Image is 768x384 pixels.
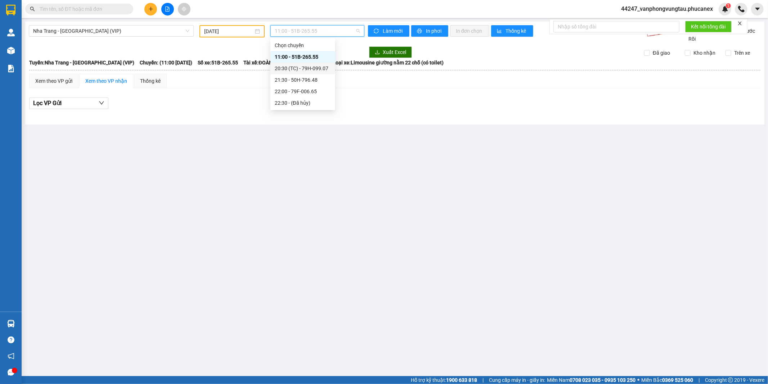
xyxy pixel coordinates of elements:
span: Trên xe [731,49,753,57]
div: Xem theo VP nhận [85,77,127,85]
div: Chọn chuyến [270,40,335,51]
span: 44247_vanphongvungtau.phucanex [615,4,719,13]
div: 22:30 - (Đã hủy) [275,99,331,107]
button: bar-chartThống kê [491,25,533,37]
span: bar-chart [497,28,503,34]
b: Tuyến: Nha Trang - [GEOGRAPHIC_DATA] (VIP) [29,60,134,65]
span: Lọc VP Gửi [33,99,62,108]
img: warehouse-icon [7,47,15,54]
img: solution-icon [7,65,15,72]
div: 21:30 - 50H-796.48 [275,76,331,84]
span: Kết nối tổng đài [691,23,726,31]
span: ⚪️ [637,379,639,381]
span: notification [8,353,14,360]
span: close [737,21,742,26]
img: icon-new-feature [722,6,728,12]
input: Nhập số tổng đài [553,21,679,32]
button: downloadXuất Excel [369,46,412,58]
span: Loại xe: Limousine giường nằm 22 chỗ (có toilet) [333,59,444,67]
span: question-circle [8,336,14,343]
span: file-add [165,6,170,12]
span: printer [417,28,423,34]
img: warehouse-icon [7,320,15,327]
button: file-add [161,3,174,15]
img: phone-icon [738,6,745,12]
button: aim [178,3,190,15]
button: printerIn phơi [411,25,448,37]
button: Kết nối tổng đài [685,21,732,32]
div: Xem theo VP gửi [35,77,72,85]
strong: 1900 633 818 [446,377,477,383]
span: Chuyến: (11:00 [DATE]) [140,59,192,67]
span: Làm mới [383,27,404,35]
span: | [699,376,700,384]
span: copyright [728,378,733,383]
span: aim [181,6,187,12]
button: In đơn chọn [450,25,489,37]
span: | [482,376,484,384]
span: Miền Bắc [641,376,693,384]
div: Thống kê [140,77,161,85]
strong: 0708 023 035 - 0935 103 250 [570,377,635,383]
span: Miền Nam [547,376,635,384]
button: caret-down [751,3,764,15]
span: plus [148,6,153,12]
sup: 1 [726,3,731,8]
span: sync [374,28,380,34]
span: Cung cấp máy in - giấy in: [489,376,545,384]
button: syncLàm mới [368,25,409,37]
span: message [8,369,14,376]
div: 11:00 - 51B-265.55 [275,53,331,61]
input: 14/09/2025 [204,27,253,35]
span: Tài xế: ĐOÀN HIẾU - [PERSON_NAME] [243,59,327,67]
span: Nha Trang - Sài Gòn (VIP) [33,26,189,36]
div: 22:00 - 79F-006.65 [275,87,331,95]
span: search [30,6,35,12]
span: Số xe: 51B-265.55 [198,59,238,67]
span: In phơi [426,27,443,35]
span: Hỗ trợ kỹ thuật: [411,376,477,384]
input: Tìm tên, số ĐT hoặc mã đơn [40,5,125,13]
button: Lọc VP Gửi [29,98,108,109]
span: down [99,100,104,106]
button: plus [144,3,157,15]
span: 1 [727,3,729,8]
span: caret-down [754,6,761,12]
strong: 0369 525 060 [662,377,693,383]
div: 20:30 (TC) - 79H-099.07 [275,64,331,72]
span: 11:00 - 51B-265.55 [275,26,360,36]
img: warehouse-icon [7,29,15,36]
span: Kho nhận [691,49,718,57]
span: Đã giao [650,49,673,57]
span: Thống kê [506,27,527,35]
div: Chọn chuyến [275,41,331,49]
img: logo-vxr [6,5,15,15]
